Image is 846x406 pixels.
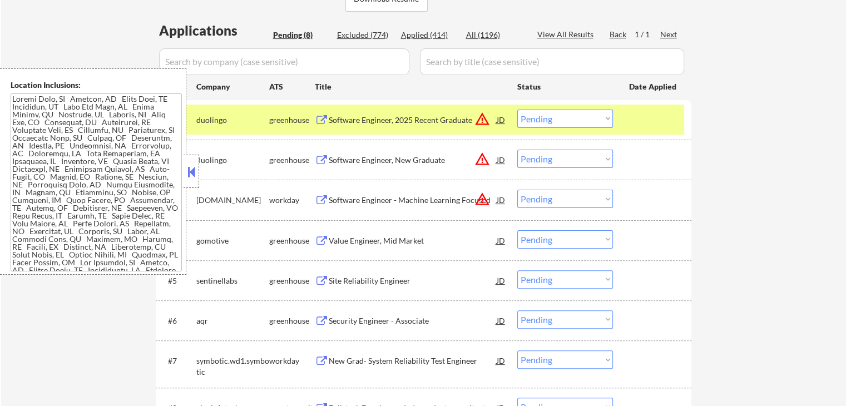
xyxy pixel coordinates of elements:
div: Next [660,29,678,40]
div: ATS [269,81,315,92]
div: greenhouse [269,315,315,326]
div: #6 [168,315,187,326]
div: #7 [168,355,187,367]
div: Company [196,81,269,92]
div: JD [496,310,507,330]
div: workday [269,355,315,367]
button: warning_amber [474,151,490,167]
div: greenhouse [269,275,315,286]
div: [DOMAIN_NAME] [196,195,269,206]
div: Pending (8) [273,29,329,41]
div: Location Inclusions: [11,80,182,91]
div: Site Reliability Engineer [329,275,497,286]
input: Search by company (case sensitive) [159,48,409,75]
div: All (1196) [466,29,522,41]
div: Security Engineer - Associate [329,315,497,326]
div: JD [496,190,507,210]
div: aqr [196,315,269,326]
div: greenhouse [269,235,315,246]
div: Applied (414) [401,29,457,41]
div: Date Applied [629,81,678,92]
div: duolingo [196,115,269,126]
button: warning_amber [474,191,490,207]
div: Excluded (774) [337,29,393,41]
div: Applications [159,24,269,37]
div: Status [517,76,613,96]
div: #5 [168,275,187,286]
div: JD [496,350,507,370]
button: warning_amber [474,111,490,127]
div: 1 / 1 [635,29,660,40]
div: gomotive [196,235,269,246]
div: duolingo [196,155,269,166]
div: JD [496,270,507,290]
div: symbotic.wd1.symbotic [196,355,269,377]
input: Search by title (case sensitive) [420,48,684,75]
div: JD [496,150,507,170]
div: sentinellabs [196,275,269,286]
div: New Grad- System Reliability Test Engineer [329,355,497,367]
div: Software Engineer, New Graduate [329,155,497,166]
div: Title [315,81,507,92]
div: View All Results [537,29,597,40]
div: Value Engineer, Mid Market [329,235,497,246]
div: greenhouse [269,155,315,166]
div: JD [496,110,507,130]
div: greenhouse [269,115,315,126]
div: Software Engineer, 2025 Recent Graduate [329,115,497,126]
div: Software Engineer - Machine Learning Focused [329,195,497,206]
div: JD [496,230,507,250]
div: workday [269,195,315,206]
div: Back [610,29,627,40]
